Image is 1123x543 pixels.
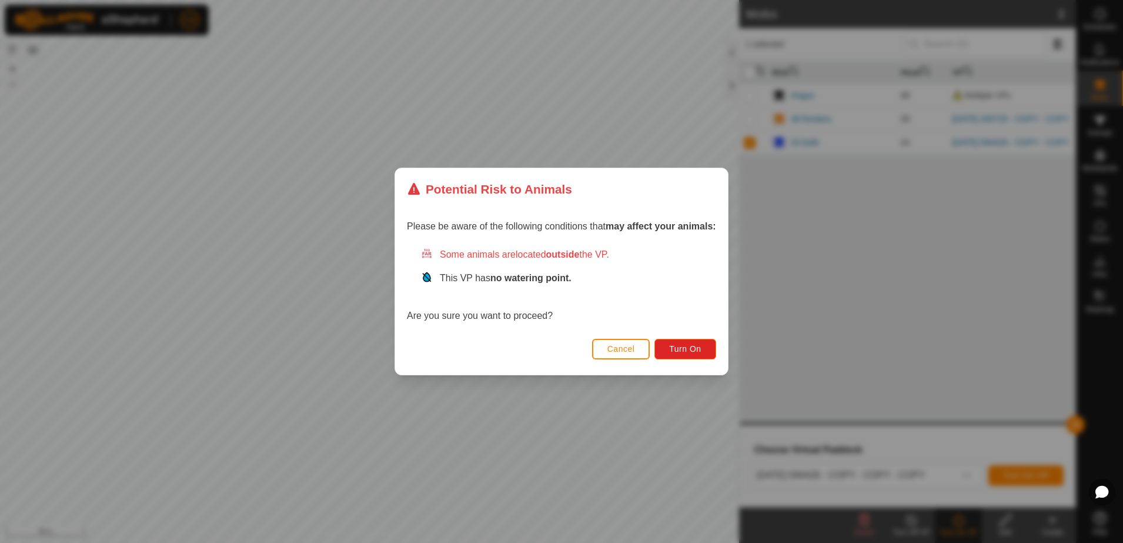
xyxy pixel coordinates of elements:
[407,180,572,198] div: Potential Risk to Animals
[421,248,716,262] div: Some animals are
[407,221,716,231] span: Please be aware of the following conditions that
[490,273,571,283] strong: no watering point.
[407,248,716,323] div: Are you sure you want to proceed?
[546,249,580,259] strong: outside
[655,339,716,359] button: Turn On
[440,273,571,283] span: This VP has
[606,221,716,231] strong: may affect your animals:
[670,344,701,354] span: Turn On
[592,339,650,359] button: Cancel
[516,249,609,259] span: located the VP.
[607,344,635,354] span: Cancel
